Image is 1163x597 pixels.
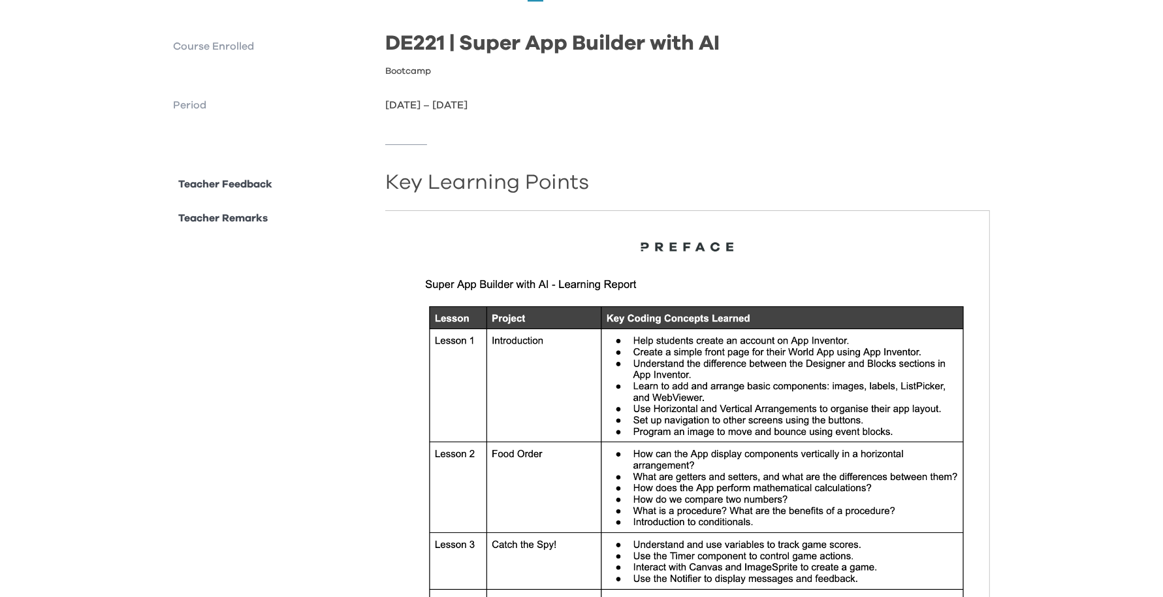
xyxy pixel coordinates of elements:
[385,97,990,113] p: [DATE] – [DATE]
[179,210,268,226] p: Teacher Remarks
[385,176,990,189] h2: Key Learning Points
[174,39,375,54] p: Course Enrolled
[174,97,375,113] p: Period
[179,176,273,192] p: Teacher Feedback
[385,33,990,54] h2: DE221 | Super App Builder with AI
[385,65,431,78] p: Bootcamp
